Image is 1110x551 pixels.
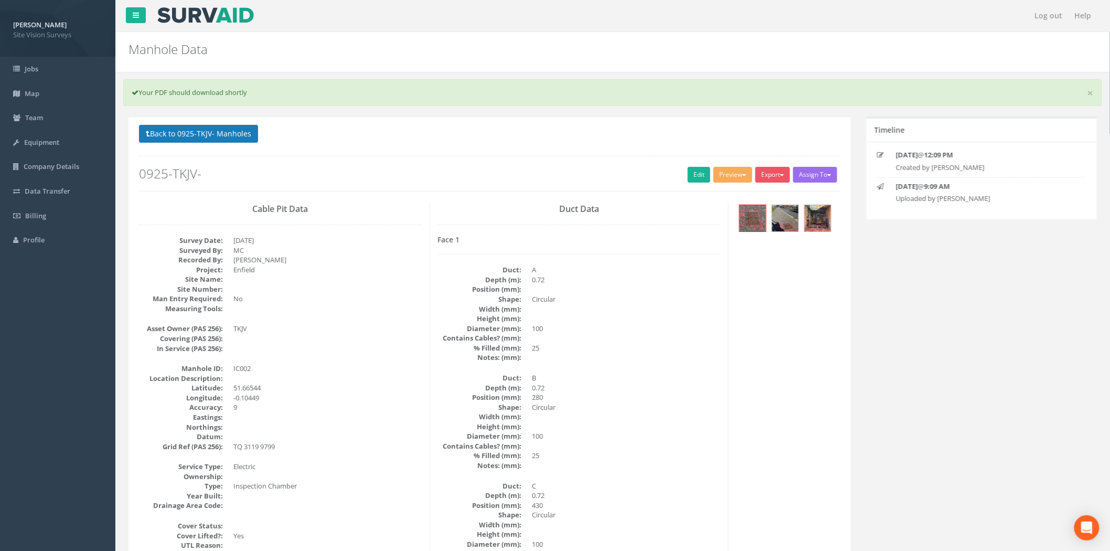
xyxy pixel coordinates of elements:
[139,531,223,541] dt: Cover Lifted?:
[438,205,721,214] h3: Duct Data
[896,194,1068,204] p: Uploaded by [PERSON_NAME]
[713,167,752,183] button: Preview
[532,373,721,383] dd: B
[139,255,223,265] dt: Recorded By:
[924,182,950,191] strong: 9:09 AM
[896,150,1068,160] p: @
[139,402,223,412] dt: Accuracy:
[924,150,953,160] strong: 12:09 PM
[438,265,522,275] dt: Duct:
[24,162,79,171] span: Company Details
[438,324,522,334] dt: Diameter (mm):
[532,481,721,491] dd: C
[139,383,223,393] dt: Latitude:
[233,531,422,541] dd: Yes
[139,462,223,472] dt: Service Type:
[755,167,790,183] button: Export
[23,235,45,245] span: Profile
[896,182,918,191] strong: [DATE]
[233,383,422,393] dd: 51.66544
[233,236,422,246] dd: [DATE]
[139,472,223,482] dt: Ownership:
[1087,88,1094,99] a: ×
[139,294,223,304] dt: Man Entry Required:
[233,402,422,412] dd: 9
[139,521,223,531] dt: Cover Status:
[139,541,223,550] dt: UTL Reason:
[139,364,223,374] dt: Manhole ID:
[438,491,522,501] dt: Depth (m):
[438,539,522,549] dt: Diameter (mm):
[438,520,522,530] dt: Width (mm):
[438,461,522,471] dt: Notes: (mm):
[25,64,38,73] span: Jobs
[139,501,223,511] dt: Drainage Area Code:
[139,393,223,403] dt: Longitude:
[233,265,422,275] dd: Enfield
[532,275,721,285] dd: 0.72
[532,324,721,334] dd: 100
[438,441,522,451] dt: Contains Cables? (mm):
[139,167,840,181] h2: 0925-TKJV-
[233,481,422,491] dd: Inspection Chamber
[25,211,46,220] span: Billing
[438,393,522,402] dt: Position (mm):
[129,43,933,56] h2: Manhole Data
[438,353,522,363] dt: Notes: (mm):
[25,113,43,122] span: Team
[438,236,721,243] h4: Face 1
[438,284,522,294] dt: Position (mm):
[139,491,223,501] dt: Year Built:
[532,431,721,441] dd: 100
[139,432,223,442] dt: Datum:
[438,373,522,383] dt: Duct:
[25,186,70,196] span: Data Transfer
[532,491,721,501] dd: 0.72
[139,374,223,384] dt: Location Description:
[438,275,522,285] dt: Depth (m):
[438,314,522,324] dt: Height (mm):
[139,236,223,246] dt: Survey Date:
[438,510,522,520] dt: Shape:
[139,284,223,294] dt: Site Number:
[438,529,522,539] dt: Height (mm):
[438,431,522,441] dt: Diameter (mm):
[532,383,721,393] dd: 0.72
[532,393,721,402] dd: 280
[13,20,67,29] strong: [PERSON_NAME]
[896,150,918,160] strong: [DATE]
[438,481,522,491] dt: Duct:
[233,255,422,265] dd: [PERSON_NAME]
[1074,515,1100,541] div: Open Intercom Messenger
[532,501,721,511] dd: 430
[772,205,798,231] img: cbd7fc43-3a5e-4da7-6113-e17f67197a84_4e09428a-81a6-6a66-a9cd-6e7ddb7969a9_thumb.jpg
[139,265,223,275] dt: Project:
[532,265,721,275] dd: A
[793,167,837,183] button: Assign To
[139,442,223,452] dt: Grid Ref (PAS 256):
[438,422,522,432] dt: Height (mm):
[805,205,831,231] img: cbd7fc43-3a5e-4da7-6113-e17f67197a84_caf91bb6-5d50-8477-951f-b8df75d6ad03_thumb.jpg
[438,412,522,422] dt: Width (mm):
[532,510,721,520] dd: Circular
[740,205,766,231] img: cbd7fc43-3a5e-4da7-6113-e17f67197a84_535891ff-7551-c588-b4d7-c68ee3037624_thumb.jpg
[233,393,422,403] dd: -0.10449
[233,462,422,472] dd: Electric
[438,402,522,412] dt: Shape:
[874,126,905,134] h5: Timeline
[233,324,422,334] dd: TKJV
[139,205,422,214] h3: Cable Pit Data
[438,333,522,343] dt: Contains Cables? (mm):
[139,334,223,344] dt: Covering (PAS 256):
[13,30,102,40] span: Site Vision Surveys
[139,344,223,354] dt: In Service (PAS 256):
[532,402,721,412] dd: Circular
[13,17,102,39] a: [PERSON_NAME] Site Vision Surveys
[532,451,721,461] dd: 25
[896,163,1068,173] p: Created by [PERSON_NAME]
[139,125,258,143] button: Back to 0925-TKJV- Manholes
[233,246,422,256] dd: MC
[233,442,422,452] dd: TQ 3119 9799
[139,274,223,284] dt: Site Name:
[438,343,522,353] dt: % Filled (mm):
